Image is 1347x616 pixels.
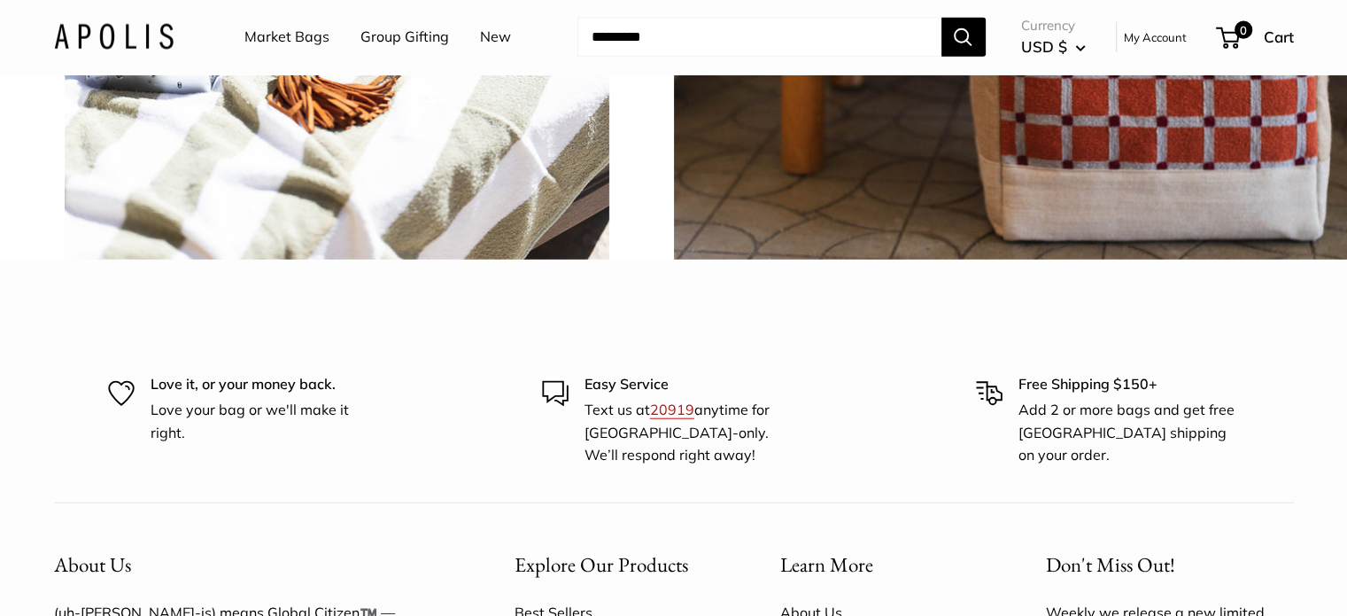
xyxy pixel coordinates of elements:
[1234,21,1251,39] span: 0
[1018,373,1240,396] p: Free Shipping $150+
[360,24,449,51] a: Group Gifting
[1021,33,1086,61] button: USD $
[941,18,986,57] button: Search
[515,551,688,578] span: Explore Our Products
[584,399,806,467] p: Text us at anytime for [GEOGRAPHIC_DATA]-only. We’ll respond right away!
[577,18,941,57] input: Search...
[780,548,984,582] button: Learn More
[54,551,131,578] span: About Us
[54,24,174,50] img: Apolis
[1264,27,1294,46] span: Cart
[1124,27,1187,48] a: My Account
[1018,399,1240,467] p: Add 2 or more bags and get free [GEOGRAPHIC_DATA] shipping on your order.
[1021,13,1086,38] span: Currency
[515,548,718,582] button: Explore Our Products
[780,551,873,578] span: Learn More
[584,373,806,396] p: Easy Service
[151,399,372,444] p: Love your bag or we'll make it right.
[151,373,372,396] p: Love it, or your money back.
[650,401,694,418] a: 20919
[54,548,453,582] button: About Us
[1218,23,1294,51] a: 0 Cart
[1021,37,1067,56] span: USD $
[1046,548,1294,582] p: Don't Miss Out!
[480,24,511,51] a: New
[244,24,329,51] a: Market Bags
